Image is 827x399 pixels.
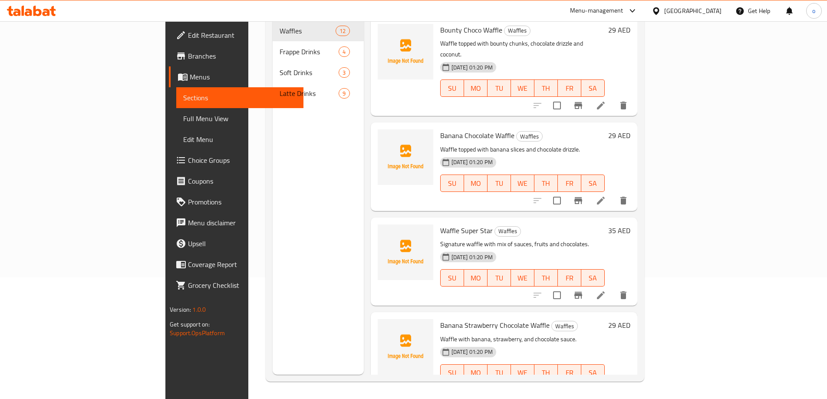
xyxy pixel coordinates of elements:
[585,366,601,379] span: SA
[488,79,511,97] button: TU
[440,319,550,332] span: Banana Strawberry Chocolate Waffle
[561,82,578,95] span: FR
[440,175,464,192] button: SU
[511,79,534,97] button: WE
[585,82,601,95] span: SA
[514,82,531,95] span: WE
[169,191,303,212] a: Promotions
[585,177,601,190] span: SA
[339,88,349,99] div: items
[339,46,349,57] div: items
[339,48,349,56] span: 4
[440,239,605,250] p: Signature waffle with mix of sauces, fruits and chocolates.
[192,304,206,315] span: 1.0.0
[558,175,581,192] button: FR
[448,348,496,356] span: [DATE] 01:20 PM
[581,269,605,287] button: SA
[176,129,303,150] a: Edit Menu
[548,286,566,304] span: Select to update
[468,272,484,284] span: MO
[280,88,339,99] span: Latte Drinks
[596,100,606,111] a: Edit menu item
[188,218,297,228] span: Menu disclaimer
[273,62,364,83] div: Soft Drinks3
[568,285,589,306] button: Branch-specific-item
[517,132,542,142] span: Waffles
[444,366,461,379] span: SU
[169,46,303,66] a: Branches
[440,364,464,382] button: SU
[170,319,210,330] span: Get support on:
[534,79,558,97] button: TH
[596,195,606,206] a: Edit menu item
[183,134,297,145] span: Edit Menu
[534,269,558,287] button: TH
[336,27,349,35] span: 12
[169,25,303,46] a: Edit Restaurant
[608,224,630,237] h6: 35 AED
[169,233,303,254] a: Upsell
[339,89,349,98] span: 9
[491,177,507,190] span: TU
[613,285,634,306] button: delete
[570,6,623,16] div: Menu-management
[464,175,488,192] button: MO
[169,66,303,87] a: Menus
[511,364,534,382] button: WE
[504,26,530,36] div: Waffles
[440,144,605,155] p: Waffle topped with banana slices and chocolate drizzle.
[538,366,554,379] span: TH
[561,177,578,190] span: FR
[581,364,605,382] button: SA
[448,253,496,261] span: [DATE] 01:20 PM
[444,177,461,190] span: SU
[581,79,605,97] button: SA
[183,113,297,124] span: Full Menu View
[812,6,815,16] span: o
[444,272,461,284] span: SU
[464,364,488,382] button: MO
[169,171,303,191] a: Coupons
[280,46,339,57] div: Frappe Drinks
[491,366,507,379] span: TU
[468,177,484,190] span: MO
[444,82,461,95] span: SU
[511,269,534,287] button: WE
[378,24,433,79] img: Bounty Choco Waffle
[440,23,502,36] span: Bounty Choco Waffle
[468,82,484,95] span: MO
[339,67,349,78] div: items
[273,41,364,62] div: Frappe Drinks4
[558,269,581,287] button: FR
[339,69,349,77] span: 3
[534,364,558,382] button: TH
[188,238,297,249] span: Upsell
[170,304,191,315] span: Version:
[491,272,507,284] span: TU
[280,26,336,36] span: Waffles
[596,290,606,300] a: Edit menu item
[188,51,297,61] span: Branches
[336,26,349,36] div: items
[273,83,364,104] div: Latte Drinks9
[280,67,339,78] span: Soft Drinks
[608,24,630,36] h6: 29 AED
[488,175,511,192] button: TU
[188,30,297,40] span: Edit Restaurant
[190,72,297,82] span: Menus
[581,175,605,192] button: SA
[551,321,578,331] div: Waffles
[504,26,530,36] span: Waffles
[183,92,297,103] span: Sections
[538,177,554,190] span: TH
[440,334,605,345] p: Waffle with banana, strawberry, and chocolate sauce.
[608,129,630,142] h6: 29 AED
[488,364,511,382] button: TU
[514,272,531,284] span: WE
[169,275,303,296] a: Grocery Checklist
[585,272,601,284] span: SA
[548,96,566,115] span: Select to update
[613,190,634,211] button: delete
[188,280,297,290] span: Grocery Checklist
